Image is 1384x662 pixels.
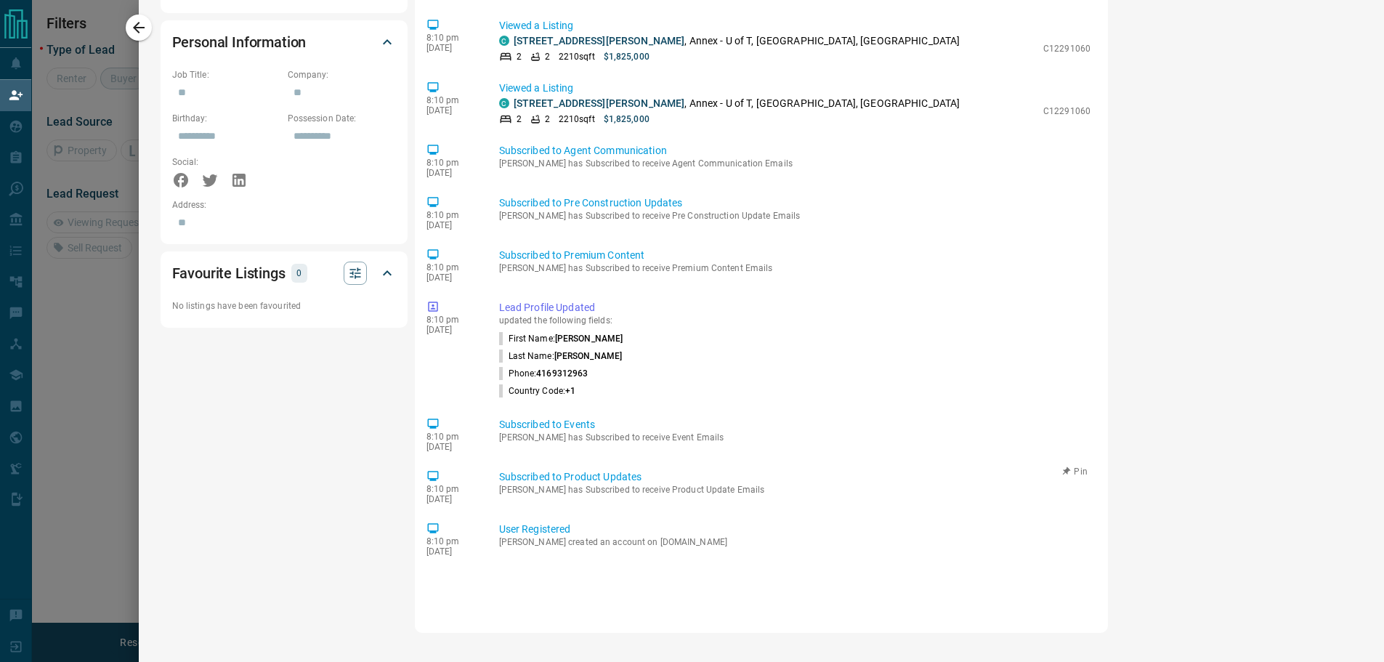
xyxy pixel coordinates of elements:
[559,50,595,63] p: 2210 sqft
[426,484,477,494] p: 8:10 pm
[499,81,1091,96] p: Viewed a Listing
[499,143,1091,158] p: Subscribed to Agent Communication
[499,537,1091,547] p: [PERSON_NAME] created an account on [DOMAIN_NAME]
[514,97,685,109] a: [STREET_ADDRESS][PERSON_NAME]
[426,315,477,325] p: 8:10 pm
[499,248,1091,263] p: Subscribed to Premium Content
[172,31,307,54] h2: Personal Information
[1043,105,1090,118] p: C12291060
[172,256,396,291] div: Favourite Listings0
[499,367,588,380] p: Phone :
[499,332,623,345] p: First Name :
[565,386,575,396] span: +1
[426,546,477,557] p: [DATE]
[514,96,960,111] p: , Annex - U of T, [GEOGRAPHIC_DATA], [GEOGRAPHIC_DATA]
[426,158,477,168] p: 8:10 pm
[426,273,477,283] p: [DATE]
[499,432,1091,443] p: [PERSON_NAME] has Subscribed to receive Event Emails
[1043,42,1090,55] p: C12291060
[499,18,1091,33] p: Viewed a Listing
[514,33,960,49] p: , Annex - U of T, [GEOGRAPHIC_DATA], [GEOGRAPHIC_DATA]
[426,105,477,116] p: [DATE]
[499,350,623,363] p: Last Name :
[288,112,396,125] p: Possession Date:
[426,33,477,43] p: 8:10 pm
[499,98,509,108] div: condos.ca
[604,113,649,126] p: $1,825,000
[426,325,477,335] p: [DATE]
[426,210,477,220] p: 8:10 pm
[536,368,588,379] span: 4169312963
[426,95,477,105] p: 8:10 pm
[172,299,396,312] p: No listings have been favourited
[499,417,1091,432] p: Subscribed to Events
[426,536,477,546] p: 8:10 pm
[172,68,280,81] p: Job Title:
[499,36,509,46] div: condos.ca
[555,334,623,344] span: [PERSON_NAME]
[172,198,396,211] p: Address:
[559,113,595,126] p: 2210 sqft
[545,50,550,63] p: 2
[499,485,1091,495] p: [PERSON_NAME] has Subscribed to receive Product Update Emails
[172,112,280,125] p: Birthday:
[499,469,1091,485] p: Subscribed to Product Updates
[517,50,522,63] p: 2
[499,211,1091,221] p: [PERSON_NAME] has Subscribed to receive Pre Construction Update Emails
[499,263,1091,273] p: [PERSON_NAME] has Subscribed to receive Premium Content Emails
[1054,465,1096,478] button: Pin
[499,195,1091,211] p: Subscribed to Pre Construction Updates
[172,262,286,285] h2: Favourite Listings
[499,300,1091,315] p: Lead Profile Updated
[499,158,1091,169] p: [PERSON_NAME] has Subscribed to receive Agent Communication Emails
[426,432,477,442] p: 8:10 pm
[604,50,649,63] p: $1,825,000
[288,68,396,81] p: Company:
[426,494,477,504] p: [DATE]
[426,168,477,178] p: [DATE]
[554,351,622,361] span: [PERSON_NAME]
[172,25,396,60] div: Personal Information
[514,35,685,47] a: [STREET_ADDRESS][PERSON_NAME]
[426,262,477,273] p: 8:10 pm
[426,43,477,53] p: [DATE]
[172,156,280,169] p: Social:
[499,315,1091,326] p: updated the following fields:
[517,113,522,126] p: 2
[296,265,303,281] p: 0
[499,384,576,397] p: Country Code :
[545,113,550,126] p: 2
[426,442,477,452] p: [DATE]
[499,522,1091,537] p: User Registered
[426,220,477,230] p: [DATE]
